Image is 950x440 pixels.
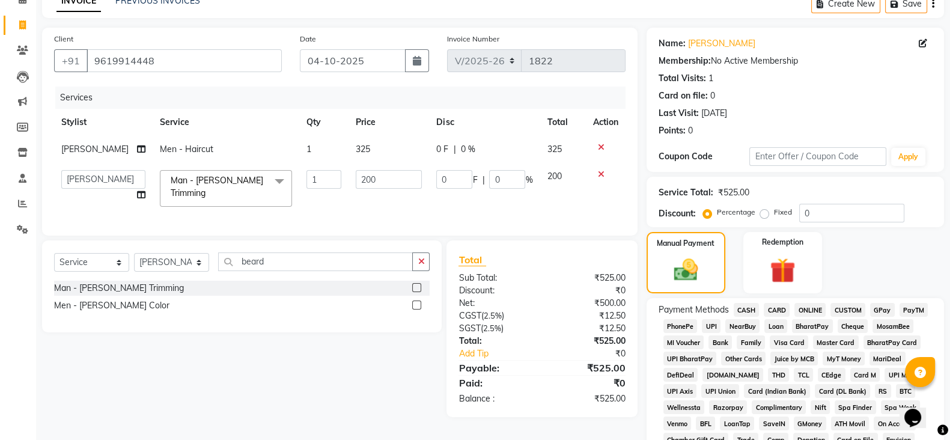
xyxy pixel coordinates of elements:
[870,303,895,317] span: GPay
[666,256,705,284] img: _cash.svg
[55,87,635,109] div: Services
[659,124,686,137] div: Points:
[153,109,299,136] th: Service
[299,109,349,136] th: Qty
[483,311,501,320] span: 2.5%
[749,147,886,166] input: Enter Offer / Coupon Code
[774,207,792,218] label: Fixed
[734,303,760,317] span: CASH
[449,335,542,347] div: Total:
[54,299,169,312] div: Men - [PERSON_NAME] Color
[838,319,868,333] span: Cheque
[449,272,542,284] div: Sub Total:
[830,303,865,317] span: CUSTOM
[896,384,916,398] span: BTC
[762,237,803,248] label: Redemption
[659,207,696,220] div: Discount:
[709,400,747,414] span: Razorpay
[460,143,475,156] span: 0 %
[900,303,928,317] span: PayTM
[542,297,635,310] div: ₹500.00
[815,384,870,398] span: Card (DL Bank)
[542,361,635,375] div: ₹525.00
[710,90,715,102] div: 0
[872,319,913,333] span: MosamBee
[306,144,311,154] span: 1
[663,417,692,430] span: Venmo
[300,34,316,44] label: Date
[449,322,542,335] div: ( )
[768,368,789,382] span: THD
[482,174,484,186] span: |
[663,319,698,333] span: PhonePe
[737,335,765,349] span: Family
[458,310,481,321] span: CGST
[762,255,803,286] img: _gift.svg
[792,319,833,333] span: BharatPay
[547,171,561,182] span: 200
[874,417,916,430] span: On Account
[171,175,263,198] span: Man - [PERSON_NAME] Trimming
[663,368,698,382] span: DefiDeal
[759,417,789,430] span: SaveIN
[663,384,697,398] span: UPI Axis
[458,323,480,334] span: SGST
[875,384,891,398] span: RS
[701,384,739,398] span: UPI Union
[54,49,88,72] button: +91
[458,254,486,266] span: Total
[659,90,708,102] div: Card on file:
[891,148,925,166] button: Apply
[542,393,635,405] div: ₹525.00
[720,417,754,430] span: LoanTap
[160,144,213,154] span: Men - Haircut
[823,352,865,365] span: MyT Money
[525,174,532,186] span: %
[708,72,713,85] div: 1
[542,376,635,390] div: ₹0
[718,186,749,199] div: ₹525.00
[696,417,715,430] span: BFL
[429,109,540,136] th: Disc
[657,238,714,249] label: Manual Payment
[54,34,73,44] label: Client
[449,376,542,390] div: Paid:
[831,417,869,430] span: ATH Movil
[449,393,542,405] div: Balance :
[813,335,859,349] span: Master Card
[540,109,585,136] th: Total
[61,144,129,154] span: [PERSON_NAME]
[794,368,813,382] span: TCL
[87,49,282,72] input: Search by Name/Mobile/Email/Code
[663,400,705,414] span: Wellnessta
[764,303,790,317] span: CARD
[717,207,755,218] label: Percentage
[659,37,686,50] div: Name:
[206,188,211,198] a: x
[547,144,561,154] span: 325
[447,34,499,44] label: Invoice Number
[702,368,763,382] span: [DOMAIN_NAME]
[811,400,830,414] span: Nift
[869,352,906,365] span: MariDeal
[708,335,732,349] span: Bank
[818,368,845,382] span: CEdge
[659,72,706,85] div: Total Visits:
[218,252,413,271] input: Search or Scan
[542,310,635,322] div: ₹12.50
[663,335,704,349] span: MI Voucher
[725,319,760,333] span: NearBuy
[770,335,808,349] span: Visa Card
[449,284,542,297] div: Discount:
[744,384,810,398] span: Card (Indian Bank)
[436,143,448,156] span: 0 F
[659,107,699,120] div: Last Visit:
[449,310,542,322] div: ( )
[794,417,826,430] span: GMoney
[863,335,921,349] span: BharatPay Card
[659,186,713,199] div: Service Total:
[542,272,635,284] div: ₹525.00
[449,361,542,375] div: Payable:
[54,109,153,136] th: Stylist
[349,109,429,136] th: Price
